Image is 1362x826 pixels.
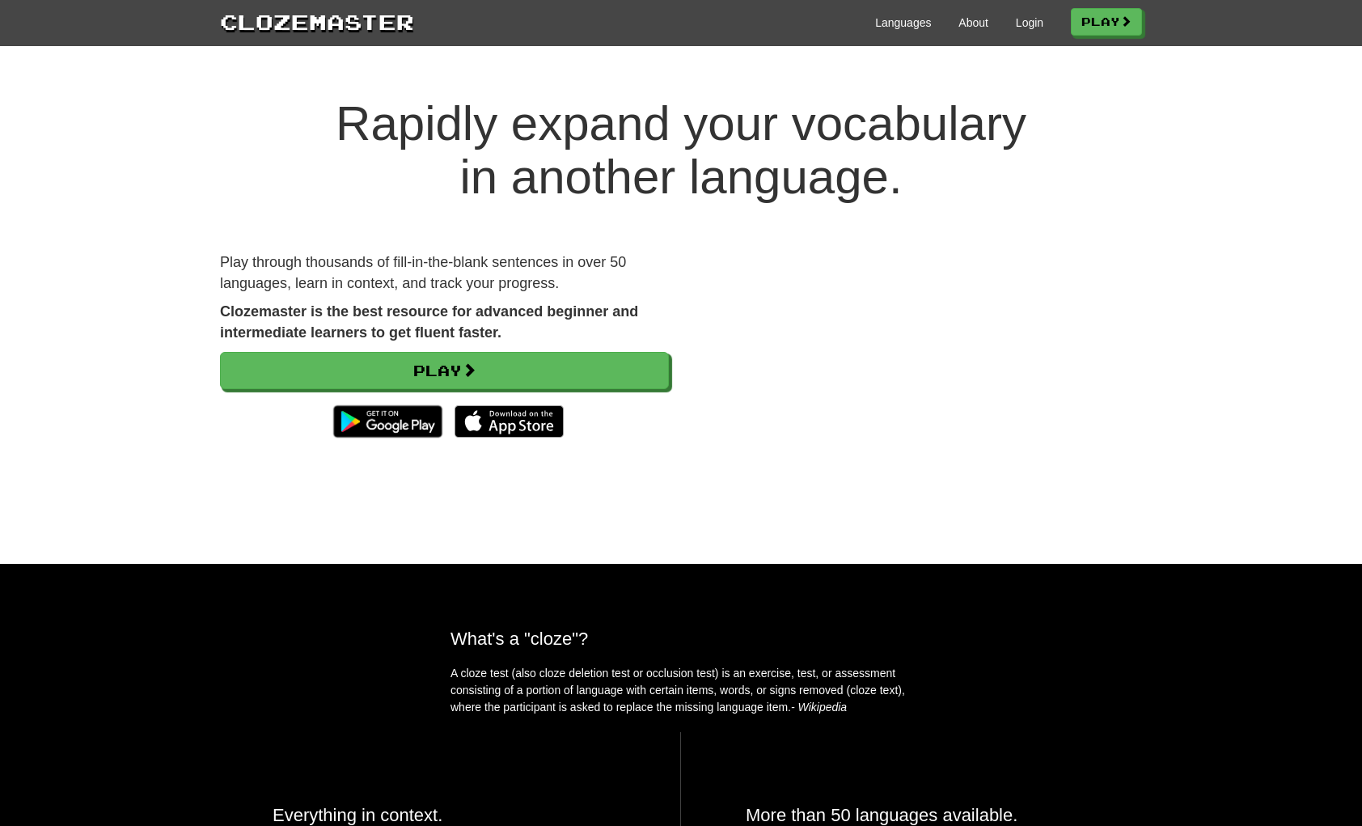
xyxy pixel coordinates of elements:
[325,397,450,446] img: Get it on Google Play
[273,805,615,825] h2: Everything in context.
[220,352,669,389] a: Play
[746,805,1089,825] h2: More than 50 languages available.
[220,303,638,341] strong: Clozemaster is the best resource for advanced beginner and intermediate learners to get fluent fa...
[220,252,669,294] p: Play through thousands of fill-in-the-blank sentences in over 50 languages, learn in context, and...
[875,15,931,31] a: Languages
[455,405,564,438] img: Download_on_the_App_Store_Badge_US-UK_135x40-25178aeef6eb6b83b96f5f2d004eda3bffbb37122de64afbaef7...
[791,701,847,714] em: - Wikipedia
[450,629,912,649] h2: What's a "cloze"?
[958,15,988,31] a: About
[1071,8,1142,36] a: Play
[450,665,912,716] p: A cloze test (also cloze deletion test or occlusion test) is an exercise, test, or assessment con...
[1016,15,1043,31] a: Login
[220,6,414,36] a: Clozemaster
